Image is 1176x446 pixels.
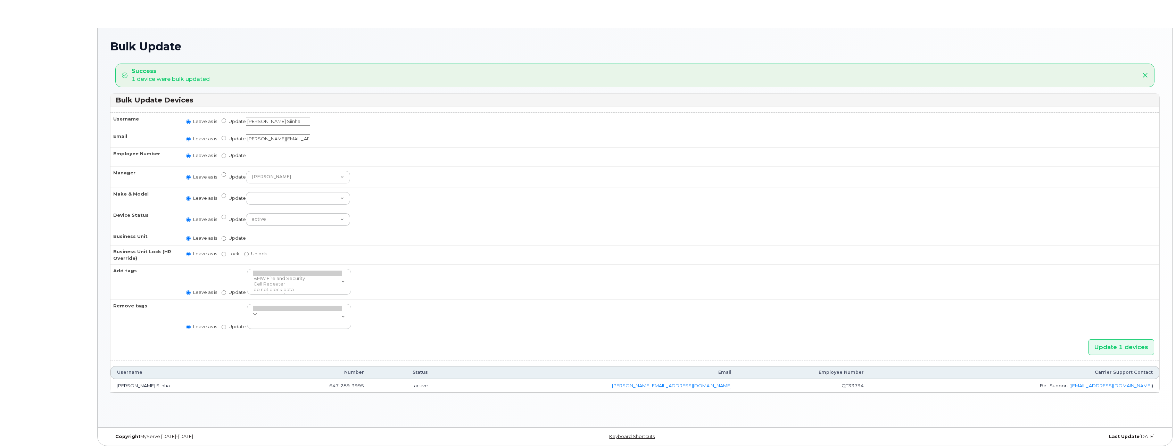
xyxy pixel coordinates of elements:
[186,289,217,296] label: Leave as is
[870,366,1159,379] th: Carrier Support Contact
[244,250,267,257] label: Unlock
[186,174,217,180] label: Leave as is
[222,325,226,329] input: Update
[110,188,180,209] th: Make & Model
[110,299,180,334] th: Remove tags
[370,366,434,379] th: Status
[116,96,1154,105] h3: Bulk Update Devices
[186,250,217,257] label: Leave as is
[186,137,191,141] input: Leave as is
[222,235,246,241] label: Update
[870,379,1159,393] td: Bell Support ( )
[370,379,434,393] td: active
[186,216,217,223] label: Leave as is
[110,130,180,147] th: Email
[253,276,342,281] option: BMW Fire and Security
[1071,383,1152,388] a: [EMAIL_ADDRESS][DOMAIN_NAME]
[110,366,262,379] th: Username
[186,175,191,180] input: Leave as is
[222,236,226,241] input: Update
[110,264,180,300] th: Add tags
[186,235,217,241] label: Leave as is
[222,172,226,177] input: Update
[246,171,350,183] select: Update
[110,434,460,439] div: MyServe [DATE]–[DATE]
[110,113,180,130] th: Username
[738,379,870,393] td: QT33794
[115,434,140,439] strong: Copyright
[222,289,246,296] label: Update
[222,192,350,205] label: Update
[1088,339,1154,355] input: Update 1 devices
[186,154,191,158] input: Leave as is
[186,252,191,256] input: Leave as is
[434,366,738,379] th: Email
[110,147,180,166] th: Employee Number
[186,217,191,222] input: Leave as is
[253,287,342,292] option: do not block data
[222,118,226,123] input: Update
[350,383,364,388] span: 3995
[1109,434,1140,439] strong: Last Update
[246,213,350,226] select: Update
[186,325,191,329] input: Leave as is
[132,67,210,75] strong: Success
[186,152,217,159] label: Leave as is
[253,292,342,298] option: do not cancel
[222,250,240,257] label: Lock
[246,134,310,143] input: Update
[110,245,180,264] th: Business Unit Lock (HR Override)
[222,134,310,143] label: Update
[222,152,246,159] label: Update
[110,209,180,230] th: Device Status
[186,323,217,330] label: Leave as is
[186,135,217,142] label: Leave as is
[222,193,226,198] input: Update
[339,383,350,388] span: 289
[246,117,310,126] input: Update
[132,67,210,83] div: 1 device were bulk updated
[222,323,246,330] label: Update
[262,366,370,379] th: Number
[244,252,249,256] input: Unlock
[110,379,262,393] td: [PERSON_NAME] Siinha
[810,434,1160,439] div: [DATE]
[222,117,310,126] label: Update
[738,366,870,379] th: Employee Number
[246,192,350,205] select: Update
[222,252,226,256] input: Lock
[253,281,342,287] option: Cell Repeater
[222,136,226,140] input: Update
[186,290,191,295] input: Leave as is
[186,236,191,241] input: Leave as is
[110,166,180,188] th: Manager
[110,230,180,246] th: Business Unit
[222,171,350,183] label: Update
[222,290,226,295] input: Update
[110,40,1160,52] h1: Bulk Update
[186,196,191,201] input: Leave as is
[329,383,364,388] span: 647
[612,383,731,388] a: [PERSON_NAME][EMAIL_ADDRESS][DOMAIN_NAME]
[186,118,217,125] label: Leave as is
[186,119,191,124] input: Leave as is
[186,195,217,201] label: Leave as is
[609,434,655,439] a: Keyboard Shortcuts
[222,154,226,158] input: Update
[222,213,350,226] label: Update
[222,215,226,219] input: Update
